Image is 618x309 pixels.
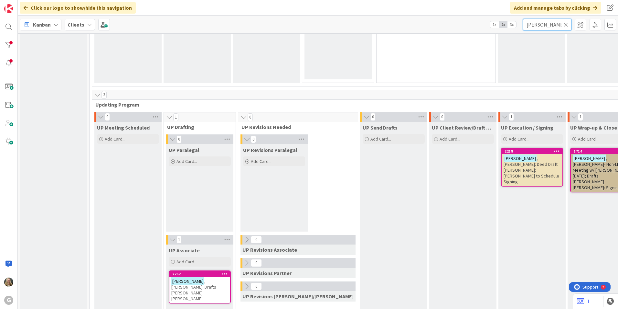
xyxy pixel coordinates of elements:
[432,124,494,131] span: UP Client Review/Draft Review Meeting
[578,136,599,142] span: Add Card...
[171,277,204,285] mark: [PERSON_NAME]
[101,91,107,99] span: 3
[251,135,256,143] span: 0
[176,236,182,244] span: 1
[573,154,606,162] mark: [PERSON_NAME]
[363,124,398,131] span: UP Send Drafts
[251,259,262,267] span: 0
[370,136,391,142] span: Add Card...
[241,124,350,130] span: UP Revisions Needed
[4,4,13,13] img: Visit kanbanzone.com
[4,278,13,287] img: DS
[105,136,125,142] span: Add Card...
[510,2,601,14] div: Add and manage tabs by clicking
[501,124,553,131] span: UP Execution / Signing
[105,113,110,121] span: 0
[251,158,272,164] span: Add Card...
[251,282,262,290] span: 0
[502,148,562,154] div: 2218
[20,2,136,14] div: Click our logo to show/hide this navigation
[176,259,197,265] span: Add Card...
[169,271,230,303] div: 2262[PERSON_NAME], [PERSON_NAME]: Drafts [PERSON_NAME] [PERSON_NAME]
[499,21,507,28] span: 2x
[33,21,51,29] span: Kanban
[490,21,499,28] span: 1x
[242,246,297,253] span: UP Revisions Associate
[502,148,562,186] div: 2218[PERSON_NAME], [PERSON_NAME]: Deed Draft [PERSON_NAME]: [PERSON_NAME] to Schedule Signing
[97,124,150,131] span: UP Meeting Scheduled
[509,113,514,121] span: 1
[176,135,182,143] span: 0
[251,236,262,244] span: 0
[169,271,230,277] div: 2262
[505,149,562,154] div: 2218
[167,124,228,130] span: UP Drafting
[169,147,199,153] span: UP Paralegal
[173,113,178,121] span: 1
[578,113,583,121] span: 1
[34,3,35,8] div: 2
[577,297,590,305] a: 1
[243,147,297,153] span: UP Revisions Paralegal
[176,158,197,164] span: Add Card...
[507,21,516,28] span: 3x
[440,136,460,142] span: Add Card...
[504,154,537,162] mark: [PERSON_NAME]
[169,247,200,254] span: UP Associate
[504,155,559,185] span: , [PERSON_NAME]: Deed Draft [PERSON_NAME]: [PERSON_NAME] to Schedule Signing
[440,113,445,121] span: 0
[4,296,13,305] div: G
[570,124,617,131] span: UP Wrap-up & Close
[242,270,292,276] span: UP Revisions Partner
[523,19,571,30] input: Quick Filter...
[171,278,216,302] span: , [PERSON_NAME]: Drafts [PERSON_NAME] [PERSON_NAME]
[248,113,253,121] span: 0
[370,113,376,121] span: 0
[14,1,29,9] span: Support
[242,293,354,300] span: UP Revisions Brad/Jonas
[172,272,230,276] div: 2262
[509,136,529,142] span: Add Card...
[68,21,84,28] b: Clients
